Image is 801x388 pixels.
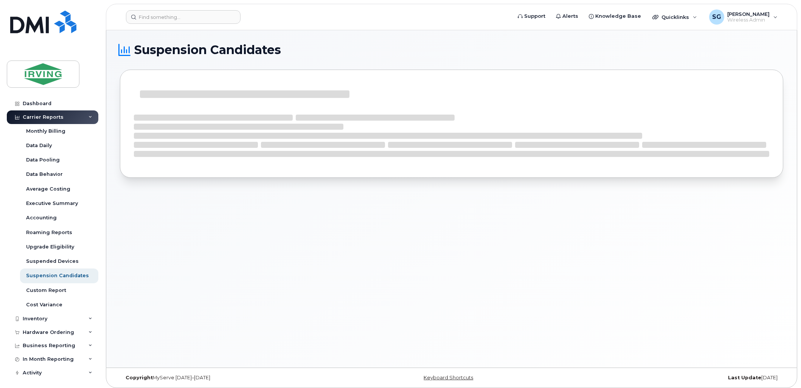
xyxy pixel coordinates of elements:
strong: Copyright [126,375,153,380]
div: MyServe [DATE]–[DATE] [120,375,341,381]
a: Keyboard Shortcuts [424,375,473,380]
strong: Last Update [728,375,761,380]
span: Suspension Candidates [134,44,281,56]
div: [DATE] [562,375,783,381]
